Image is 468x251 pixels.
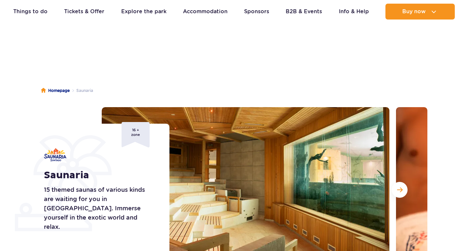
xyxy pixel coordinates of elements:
[392,182,408,198] button: Next slide
[122,122,150,147] div: 16 + zone
[44,148,66,161] img: Saunaria
[286,4,322,20] a: B2B & Events
[121,4,166,20] a: Explore the park
[70,87,93,94] li: Saunaria
[183,4,228,20] a: Accommodation
[244,4,269,20] a: Sponsors
[339,4,369,20] a: Info & Help
[385,4,455,20] button: Buy now
[44,185,155,231] p: 15 themed saunas of various kinds are waiting for you in [GEOGRAPHIC_DATA]. Immerse yourself in t...
[44,169,155,181] h1: Saunaria
[41,87,70,94] a: Homepage
[64,4,104,20] a: Tickets & Offer
[13,4,48,20] a: Things to do
[402,9,426,15] span: Buy now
